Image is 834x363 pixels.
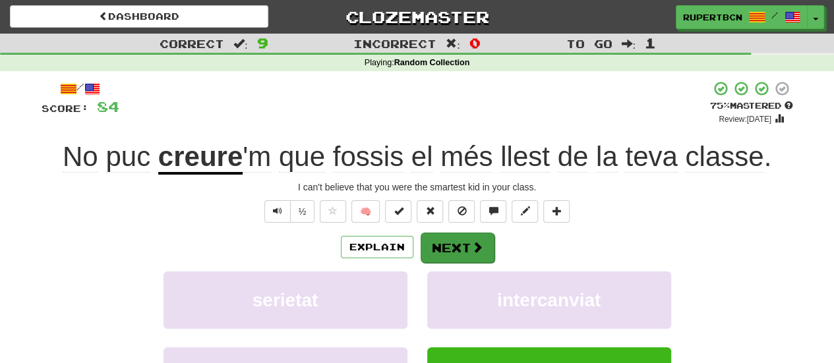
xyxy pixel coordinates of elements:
[543,200,570,223] button: Add to collection (alt+a)
[710,100,730,111] span: 75 %
[512,200,538,223] button: Edit sentence (alt+d)
[164,271,407,329] button: serietat
[394,58,470,67] strong: Random Collection
[243,141,771,173] span: .
[42,80,119,97] div: /
[290,200,315,223] button: ½
[676,5,808,29] a: RupertBCN /
[557,141,588,173] span: de
[411,141,433,173] span: el
[621,38,636,49] span: :
[243,141,271,173] span: 'm
[320,200,346,223] button: Favorite sentence (alt+f)
[427,271,671,329] button: intercanviat
[158,141,243,175] u: creure
[253,290,318,310] span: serietat
[719,115,771,124] small: Review: [DATE]
[333,141,403,173] span: fossis
[385,200,411,223] button: Set this sentence to 100% Mastered (alt+m)
[417,200,443,223] button: Reset to 0% Mastered (alt+r)
[497,290,601,310] span: intercanviat
[771,11,778,20] span: /
[341,236,413,258] button: Explain
[446,38,460,49] span: :
[645,35,656,51] span: 1
[685,141,763,173] span: classe
[42,181,793,194] div: I can't believe that you were the smartest kid in your class.
[421,233,494,263] button: Next
[440,141,492,173] span: més
[279,141,325,173] span: que
[233,38,248,49] span: :
[97,98,119,115] span: 84
[500,141,550,173] span: llest
[63,141,98,173] span: No
[353,37,436,50] span: Incorrect
[42,103,89,114] span: Score:
[160,37,224,50] span: Correct
[566,37,612,50] span: To go
[596,141,618,173] span: la
[480,200,506,223] button: Discuss sentence (alt+u)
[262,200,315,223] div: Text-to-speech controls
[257,35,268,51] span: 9
[264,200,291,223] button: Play sentence audio (ctl+space)
[710,100,793,112] div: Mastered
[351,200,380,223] button: 🧠
[469,35,481,51] span: 0
[448,200,475,223] button: Ignore sentence (alt+i)
[625,141,677,173] span: teva
[10,5,268,28] a: Dashboard
[288,5,547,28] a: Clozemaster
[105,141,150,173] span: puc
[683,11,742,23] span: RupertBCN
